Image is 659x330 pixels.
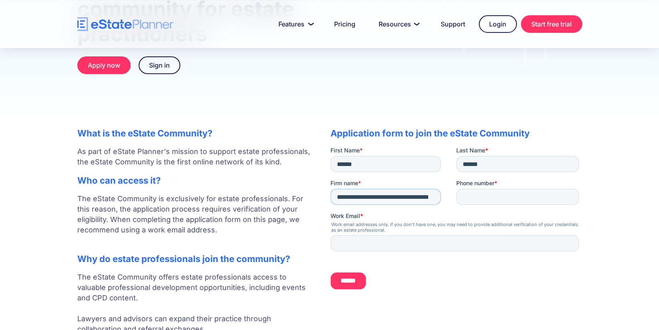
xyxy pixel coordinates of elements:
[77,56,131,74] a: Apply now
[479,15,517,33] a: Login
[77,128,314,138] h2: What is the eState Community?
[77,146,314,167] p: As part of eState Planner's mission to support estate professionals, the eState Community is the ...
[521,15,582,33] a: Start free trial
[331,128,582,138] h2: Application form to join the eState Community
[331,146,582,296] iframe: Form 0
[77,175,314,186] h2: Who can access it?
[77,254,314,264] h2: Why do estate professionals join the community?
[77,194,314,246] p: The eState Community is exclusively for estate professionals. For this reason, the application pr...
[324,16,365,32] a: Pricing
[431,16,475,32] a: Support
[369,16,427,32] a: Resources
[269,16,320,32] a: Features
[139,56,180,74] a: Sign in
[77,17,173,31] a: home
